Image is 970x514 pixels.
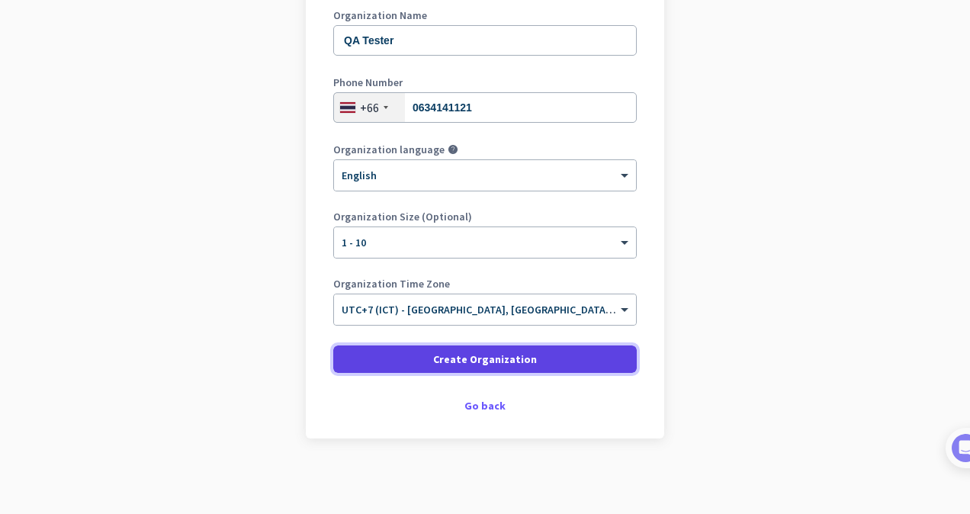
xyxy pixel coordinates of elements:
label: Organization Name [333,10,637,21]
span: Create Organization [433,352,537,367]
div: Go back [333,400,637,411]
input: What is the name of your organization? [333,25,637,56]
i: help [448,144,458,155]
label: Organization language [333,144,445,155]
label: Organization Time Zone [333,278,637,289]
label: Phone Number [333,77,637,88]
button: Create Organization [333,345,637,373]
label: Organization Size (Optional) [333,211,637,222]
div: +66 [360,100,379,115]
input: 2 123 4567 [333,92,637,123]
